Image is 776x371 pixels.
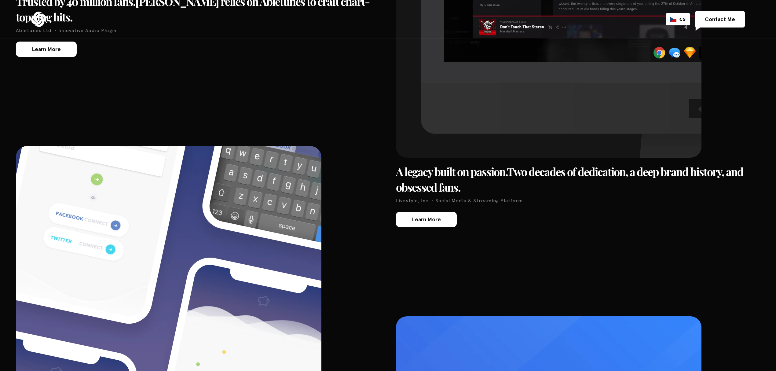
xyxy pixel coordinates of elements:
a: Learn More [16,42,77,57]
strong: A legacy built on passion. [396,164,507,179]
div: Language selected: Čeština [666,13,690,25]
div: Learn More [412,217,441,222]
a: CS [670,16,686,22]
a: Contact Me [695,11,745,28]
h3: Two decades of dedication, a deep brand history, and obsessed fans. [396,164,760,195]
p: Livestyle, Inc. - Social Media & Streaming Platform [396,198,760,204]
img: Čeština flag [670,17,676,22]
div: Language Switcher [666,13,690,25]
div: Learn More [32,46,61,52]
a: Learn More [396,212,457,227]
